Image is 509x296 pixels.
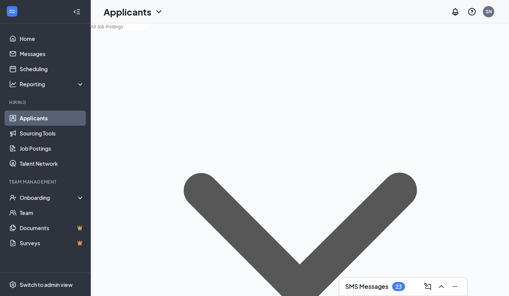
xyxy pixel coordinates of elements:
svg: Settings [9,281,17,288]
svg: Collapse [73,8,81,16]
svg: Minimize [450,282,459,291]
a: Applicants [20,111,84,126]
a: DocumentsCrown [20,220,84,235]
input: All Job Postings [91,23,147,30]
div: Hiring [9,99,83,106]
div: Reporting [20,80,85,88]
a: Home [20,31,84,46]
svg: QuestionInfo [467,7,476,16]
svg: UserCheck [9,194,17,201]
a: SurveysCrown [20,235,84,251]
svg: ChevronUp [437,282,446,291]
a: Messages [20,46,84,61]
div: Switch to admin view [20,281,73,288]
button: ChevronUp [435,280,447,293]
svg: Notifications [451,7,460,16]
h1: Applicants [104,5,151,18]
a: Scheduling [20,61,84,76]
svg: ChevronDown [154,7,163,16]
a: Team [20,205,84,220]
a: Sourcing Tools [20,126,84,141]
button: Minimize [449,280,461,293]
svg: WorkstreamLogo [8,8,16,15]
button: ComposeMessage [422,280,434,293]
a: Talent Network [20,156,84,171]
div: Onboarding [20,194,85,201]
div: 23 [396,284,402,290]
h3: SMS Messages [345,282,388,291]
div: Team Management [9,179,83,185]
div: SN [486,8,492,15]
a: Job Postings [20,141,84,156]
svg: Analysis [9,80,17,88]
svg: ComposeMessage [423,282,432,291]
